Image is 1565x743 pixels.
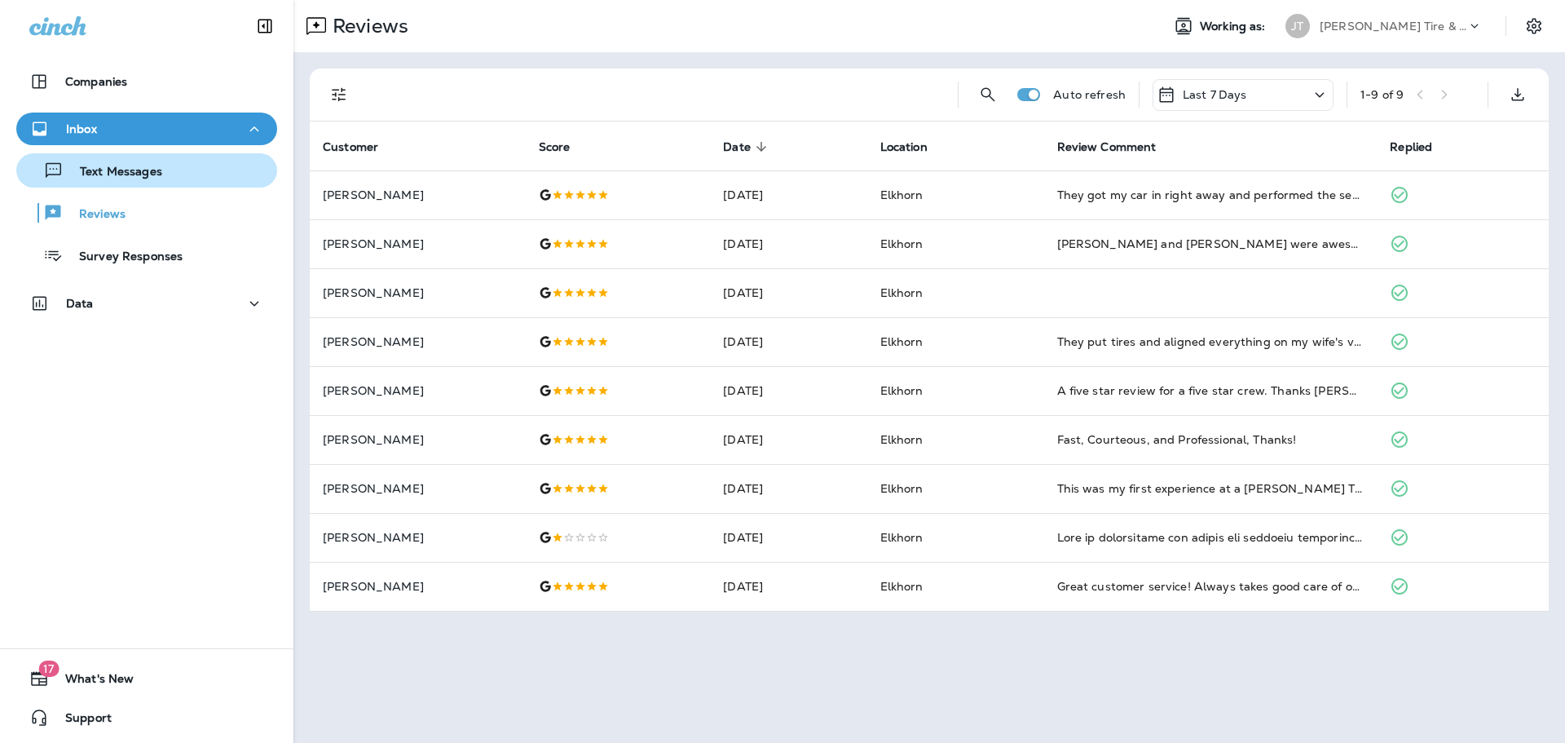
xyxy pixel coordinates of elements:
span: Date [723,140,751,154]
div: They got my car in right away and performed the service quickly. The staff was very friendly. [1057,187,1364,203]
p: [PERSON_NAME] [323,335,513,348]
button: Export as CSV [1501,78,1534,111]
td: [DATE] [710,464,866,513]
td: [DATE] [710,268,866,317]
span: Customer [323,139,399,154]
p: Companies [65,75,127,88]
p: Data [66,297,94,310]
span: Support [49,711,112,731]
span: Location [880,139,949,154]
div: A five star review for a five star crew. Thanks Jensen Tire and Auto. Rex Moats [1057,383,1364,399]
div: 1 - 9 of 9 [1360,88,1404,101]
p: Reviews [63,207,126,223]
span: Elkhorn [880,285,924,300]
td: [DATE] [710,415,866,464]
span: Customer [323,140,378,154]
p: [PERSON_NAME] [323,531,513,544]
p: [PERSON_NAME] [323,482,513,495]
span: Elkhorn [880,432,924,447]
td: [DATE] [710,219,866,268]
div: JT [1285,14,1310,38]
button: Support [16,701,277,734]
p: [PERSON_NAME] [323,433,513,446]
button: Text Messages [16,153,277,188]
span: Elkhorn [880,579,924,594]
button: Filters [323,78,355,111]
span: Elkhorn [880,188,924,202]
span: Elkhorn [880,383,924,398]
span: Elkhorn [880,530,924,545]
p: [PERSON_NAME] [323,188,513,201]
span: Replied [1390,140,1432,154]
button: Settings [1519,11,1549,41]
p: [PERSON_NAME] [323,580,513,593]
span: Elkhorn [880,334,924,349]
span: Review Comment [1057,140,1157,154]
td: [DATE] [710,513,866,562]
span: Working as: [1200,20,1269,33]
button: Search Reviews [972,78,1004,111]
span: Score [539,139,592,154]
span: 17 [38,661,59,677]
span: What's New [49,672,134,692]
p: [PERSON_NAME] [323,286,513,299]
button: Data [16,287,277,320]
span: Date [723,139,772,154]
button: 17What's New [16,662,277,695]
td: [DATE] [710,170,866,219]
span: Replied [1390,139,1453,154]
button: Inbox [16,113,277,145]
div: Fast, Courteous, and Professional, Thanks! [1057,431,1364,448]
p: Text Messages [64,165,162,180]
div: This is informative for future and existing customers. I had an oil change with Jensens on a car ... [1057,529,1364,546]
td: [DATE] [710,562,866,611]
p: Last 7 Days [1183,88,1247,101]
td: [DATE] [710,366,866,415]
p: [PERSON_NAME] Tire & Auto [1320,20,1466,33]
p: Inbox [66,122,97,135]
td: [DATE] [710,317,866,366]
p: Reviews [326,14,408,38]
span: Review Comment [1057,139,1178,154]
div: Brent and Garrett were awesome and gave me what I wanted ! It was fun listening to their customer... [1057,236,1364,252]
div: Great customer service! Always takes good care of our vehicle safety and needs. Thank you. [1057,578,1364,595]
div: They put tires and aligned everything on my wife's vehicle and when I went to pick it up I decide... [1057,334,1364,350]
p: Auto refresh [1053,88,1126,101]
span: Location [880,140,928,154]
span: Elkhorn [880,481,924,496]
span: Elkhorn [880,237,924,251]
p: [PERSON_NAME] [323,384,513,397]
button: Collapse Sidebar [242,10,288,42]
span: Score [539,140,571,154]
p: Survey Responses [63,250,183,265]
button: Reviews [16,196,277,230]
button: Companies [16,65,277,98]
p: [PERSON_NAME] [323,237,513,250]
button: Survey Responses [16,238,277,272]
div: This was my first experience at a Jensen Tire & Auto and it was fantastic. Both of the men at the... [1057,480,1364,497]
